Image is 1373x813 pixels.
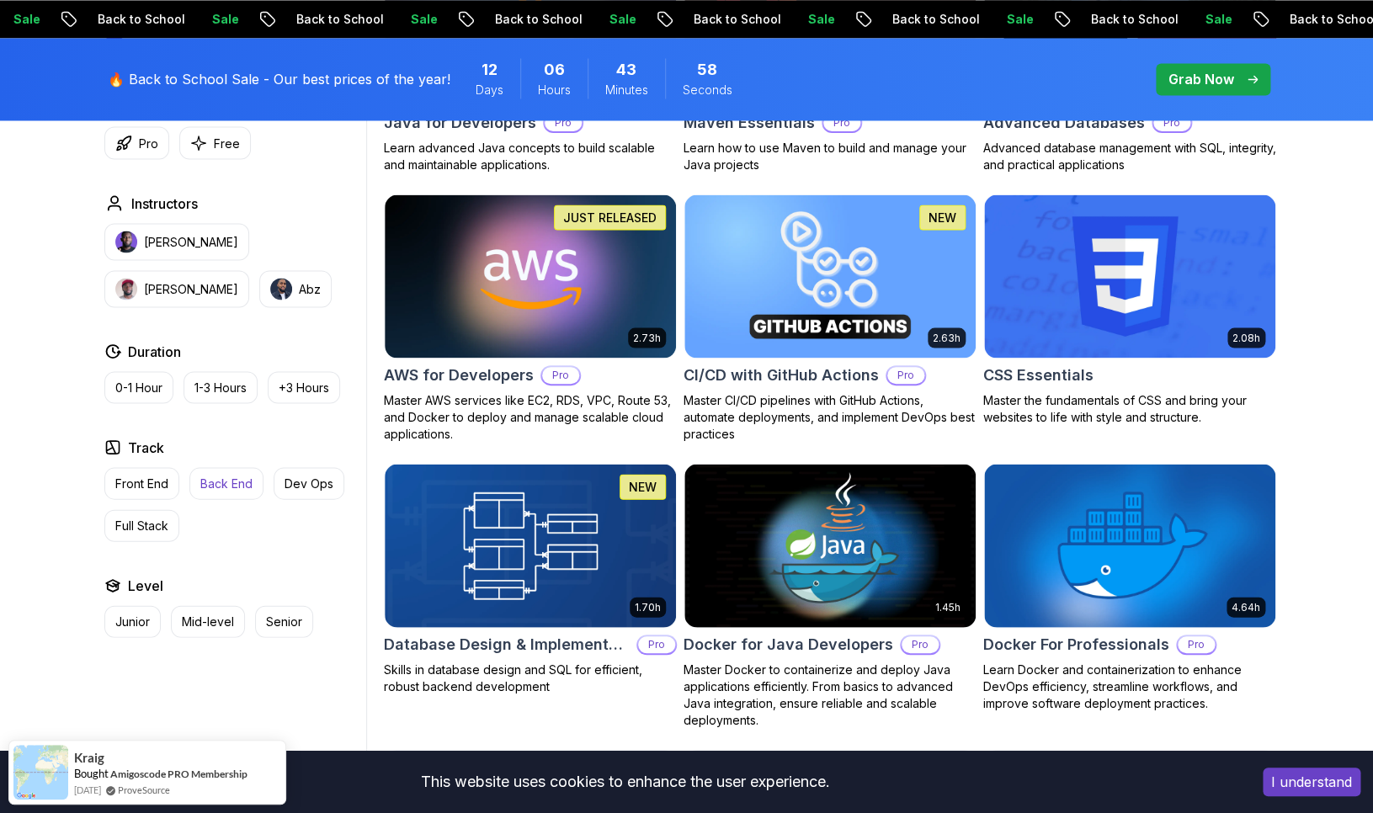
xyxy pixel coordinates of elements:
[377,11,431,28] p: Sale
[774,11,828,28] p: Sale
[384,111,536,135] h2: Java for Developers
[1232,600,1260,614] p: 4.64h
[684,633,893,656] h2: Docker for Java Developers
[461,11,576,28] p: Back to School
[983,463,1276,712] a: Docker For Professionals card4.64hDocker For ProfessionalsProLearn Docker and containerization to...
[285,475,333,492] p: Dev Ops
[973,11,1027,28] p: Sale
[684,662,977,729] p: Master Docker to containerize and deploy Java applications efficiently. From basics to advanced J...
[1232,331,1260,344] p: 2.08h
[104,223,249,260] button: instructor img[PERSON_NAME]
[274,467,344,499] button: Dev Ops
[385,464,676,627] img: Database Design & Implementation card
[279,379,329,396] p: +3 Hours
[214,135,240,151] p: Free
[697,58,717,82] span: 58 Seconds
[983,111,1145,135] h2: Advanced Databases
[384,463,677,695] a: Database Design & Implementation card1.70hNEWDatabase Design & ImplementationProSkills in databas...
[266,613,302,630] p: Senior
[1057,11,1172,28] p: Back to School
[384,364,534,387] h2: AWS for Developers
[139,135,158,151] p: Pro
[74,751,104,765] span: Kraig
[983,633,1169,656] h2: Docker For Professionals
[635,600,661,614] p: 1.70h
[384,392,677,443] p: Master AWS services like EC2, RDS, VPC, Route 53, and Docker to deploy and manage scalable cloud ...
[684,364,879,387] h2: CI/CD with GitHub Actions
[115,613,150,630] p: Junior
[684,140,977,173] p: Learn how to use Maven to build and manage your Java projects
[684,111,815,135] h2: Maven Essentials
[384,633,630,656] h2: Database Design & Implementation
[104,126,169,159] button: Pro
[268,371,340,403] button: +3 Hours
[984,464,1275,627] img: Docker For Professionals card
[384,662,677,695] p: Skills in database design and SQL for efficient, robust backend development
[983,392,1276,426] p: Master the fundamentals of CSS and bring your websites to life with style and structure.
[1168,69,1234,89] p: Grab Now
[104,270,249,307] button: instructor img[PERSON_NAME]
[638,636,675,653] p: Pro
[684,463,977,729] a: Docker for Java Developers card1.45hDocker for Java DevelopersProMaster Docker to containerize an...
[542,367,579,384] p: Pro
[115,231,137,252] img: instructor img
[859,11,973,28] p: Back to School
[1153,114,1190,131] p: Pro
[104,371,173,403] button: 0-1 Hour
[563,209,657,226] p: JUST RELEASED
[131,193,198,213] h2: Instructors
[1263,768,1360,796] button: Accept cookies
[385,194,676,358] img: AWS for Developers card
[929,209,956,226] p: NEW
[823,114,860,131] p: Pro
[128,341,181,361] h2: Duration
[104,509,179,541] button: Full Stack
[935,600,961,614] p: 1.45h
[684,194,976,358] img: CI/CD with GitHub Actions card
[616,58,636,82] span: 43 Minutes
[887,367,924,384] p: Pro
[660,11,774,28] p: Back to School
[200,475,253,492] p: Back End
[115,517,168,534] p: Full Stack
[1172,11,1226,28] p: Sale
[984,194,1275,358] img: CSS Essentials card
[482,58,498,82] span: 12 Days
[171,605,245,637] button: Mid-level
[384,194,677,443] a: AWS for Developers card2.73hJUST RELEASEDAWS for DevelopersProMaster AWS services like EC2, RDS, ...
[128,575,163,595] h2: Level
[633,331,661,344] p: 2.73h
[983,140,1276,173] p: Advanced database management with SQL, integrity, and practical applications
[270,278,292,300] img: instructor img
[115,278,137,300] img: instructor img
[684,392,977,443] p: Master CI/CD pipelines with GitHub Actions, automate deployments, and implement DevOps best pract...
[110,768,247,780] a: Amigoscode PRO Membership
[902,636,939,653] p: Pro
[104,605,161,637] button: Junior
[259,270,332,307] button: instructor imgAbz
[1178,636,1215,653] p: Pro
[1256,11,1370,28] p: Back to School
[545,114,582,131] p: Pro
[13,763,1237,800] div: This website uses cookies to enhance the user experience.
[178,11,232,28] p: Sale
[179,126,251,159] button: Free
[263,11,377,28] p: Back to School
[983,662,1276,712] p: Learn Docker and containerization to enhance DevOps efficiency, streamline workflows, and improve...
[544,58,565,82] span: 6 Hours
[182,613,234,630] p: Mid-level
[74,767,109,780] span: Bought
[194,379,247,396] p: 1-3 Hours
[684,194,977,443] a: CI/CD with GitHub Actions card2.63hNEWCI/CD with GitHub ActionsProMaster CI/CD pipelines with Git...
[983,364,1094,387] h2: CSS Essentials
[144,280,238,297] p: [PERSON_NAME]
[115,379,162,396] p: 0-1 Hour
[184,371,258,403] button: 1-3 Hours
[255,605,313,637] button: Senior
[64,11,178,28] p: Back to School
[384,140,677,173] p: Learn advanced Java concepts to build scalable and maintainable applications.
[476,82,503,98] span: Days
[13,745,68,800] img: provesource social proof notification image
[104,467,179,499] button: Front End
[684,464,976,627] img: Docker for Java Developers card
